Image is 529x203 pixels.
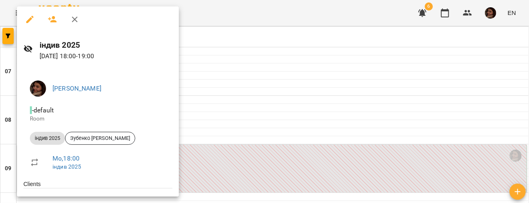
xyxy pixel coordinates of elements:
h6: індив 2025 [40,39,172,51]
p: [DATE] 18:00 - 19:00 [40,51,172,61]
a: індив 2025 [52,163,81,170]
img: 1fc214d254c9ebcc1512714c95a846eb.jpeg [30,80,46,97]
span: - default [30,106,55,114]
span: індив 2025 [30,135,65,142]
p: Room [30,115,166,123]
div: Зубенко [PERSON_NAME] [65,132,135,145]
span: Зубенко [PERSON_NAME] [65,135,135,142]
a: [PERSON_NAME] [52,85,101,92]
a: Mo , 18:00 [52,154,80,162]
